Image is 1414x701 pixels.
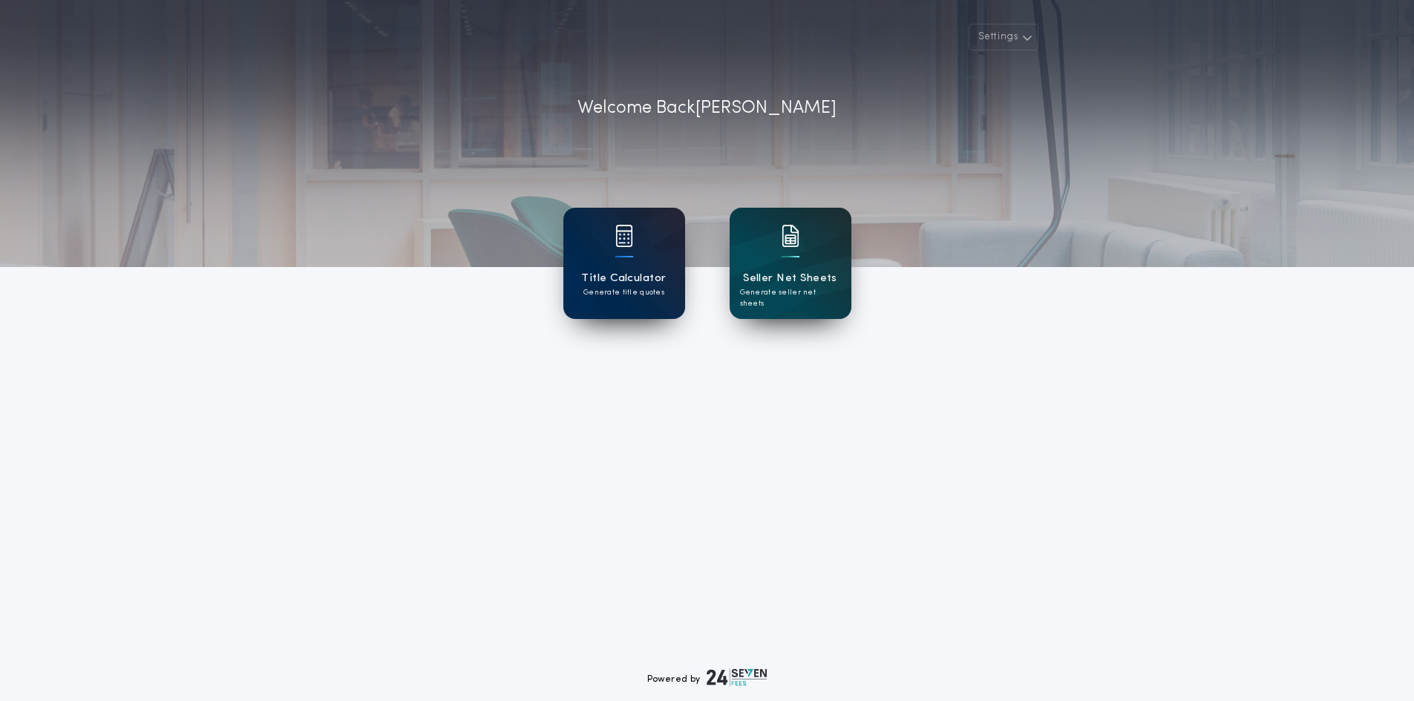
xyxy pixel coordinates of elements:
img: card icon [782,225,799,247]
a: card iconSeller Net SheetsGenerate seller net sheets [730,208,851,319]
img: logo [707,668,767,686]
p: Generate seller net sheets [740,287,841,309]
p: Welcome Back [PERSON_NAME] [577,95,837,122]
h1: Title Calculator [581,270,666,287]
p: Generate title quotes [583,287,664,298]
h1: Seller Net Sheets [743,270,837,287]
button: Settings [969,24,1038,50]
img: card icon [615,225,633,247]
div: Powered by [647,668,767,686]
a: card iconTitle CalculatorGenerate title quotes [563,208,685,319]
